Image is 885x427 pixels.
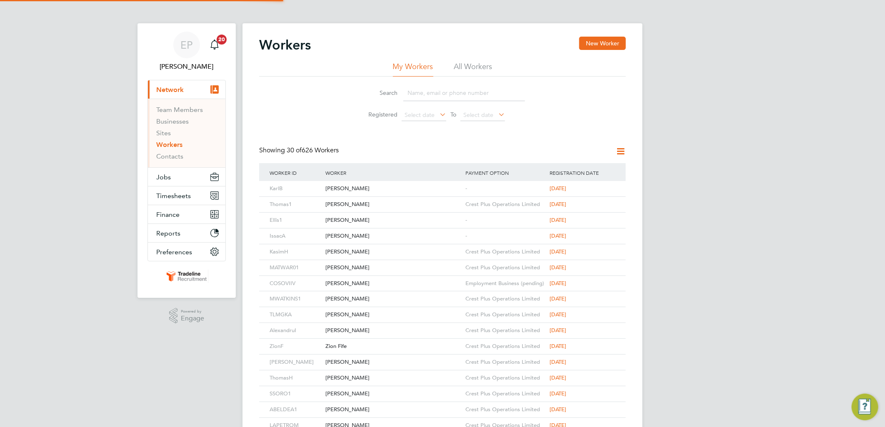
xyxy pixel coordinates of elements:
[156,192,191,200] span: Timesheets
[323,323,463,338] div: [PERSON_NAME]
[852,394,878,420] button: Engage Resource Center
[550,185,566,192] span: [DATE]
[156,117,189,125] a: Businesses
[360,111,397,118] label: Registered
[156,229,180,237] span: Reports
[360,89,397,97] label: Search
[403,85,525,101] input: Name, email or phone number
[148,80,225,99] button: Network
[454,62,492,77] li: All Workers
[463,339,547,354] div: Crest Plus Operations Limited
[550,358,566,365] span: [DATE]
[463,111,493,119] span: Select date
[550,248,566,255] span: [DATE]
[267,212,617,219] a: Ellis1[PERSON_NAME]-[DATE]
[156,211,180,218] span: Finance
[323,197,463,212] div: [PERSON_NAME]
[550,311,566,318] span: [DATE]
[156,173,171,181] span: Jobs
[267,370,617,377] a: ThomasH[PERSON_NAME]Crest Plus Operations Limited[DATE]
[148,99,225,167] div: Network
[267,213,323,228] div: Ellis1
[267,181,323,196] div: KarlB
[267,260,617,267] a: MATWAR01[PERSON_NAME]Crest Plus Operations Limited[DATE]
[463,244,547,260] div: Crest Plus Operations Limited
[463,402,547,417] div: Crest Plus Operations Limited
[267,339,323,354] div: ZionF
[323,163,463,182] div: Worker
[147,32,226,72] a: EP[PERSON_NAME]
[148,168,225,186] button: Jobs
[463,197,547,212] div: Crest Plus Operations Limited
[448,109,459,120] span: To
[463,323,547,338] div: Crest Plus Operations Limited
[323,339,463,354] div: Zion Fife
[267,386,617,393] a: SSORO1[PERSON_NAME]Crest Plus Operations Limited[DATE]
[579,37,626,50] button: New Worker
[323,291,463,307] div: [PERSON_NAME]
[287,146,302,154] span: 30 of
[147,62,226,72] span: Ellie Page
[550,406,566,413] span: [DATE]
[323,260,463,276] div: [PERSON_NAME]
[550,232,566,239] span: [DATE]
[267,291,323,307] div: MWATKINS1
[267,244,323,260] div: KasimH
[463,260,547,276] div: Crest Plus Operations Limited
[463,163,547,182] div: Payment Option
[550,201,566,208] span: [DATE]
[156,248,192,256] span: Preferences
[267,197,323,212] div: Thomas1
[267,338,617,345] a: ZionFZion FifeCrest Plus Operations Limited[DATE]
[463,213,547,228] div: -
[259,37,311,53] h2: Workers
[148,186,225,205] button: Timesheets
[463,370,547,386] div: Crest Plus Operations Limited
[267,276,323,291] div: COSOVIIV
[181,315,204,322] span: Engage
[547,163,617,182] div: Registration Date
[323,213,463,228] div: [PERSON_NAME]
[463,228,547,244] div: -
[323,244,463,260] div: [PERSON_NAME]
[267,370,323,386] div: ThomasH
[323,355,463,370] div: [PERSON_NAME]
[463,291,547,307] div: Crest Plus Operations Limited
[323,386,463,402] div: [PERSON_NAME]
[405,111,435,119] span: Select date
[463,355,547,370] div: Crest Plus Operations Limited
[267,181,617,188] a: KarlB[PERSON_NAME]-[DATE]
[217,35,227,45] span: 20
[323,402,463,417] div: [PERSON_NAME]
[267,228,323,244] div: IssacA
[267,163,323,182] div: Worker ID
[550,264,566,271] span: [DATE]
[323,370,463,386] div: [PERSON_NAME]
[156,106,203,114] a: Team Members
[550,295,566,302] span: [DATE]
[550,390,566,397] span: [DATE]
[267,307,323,323] div: TLMGKA
[323,228,463,244] div: [PERSON_NAME]
[267,386,323,402] div: SSORO1
[323,307,463,323] div: [PERSON_NAME]
[267,354,617,361] a: [PERSON_NAME][PERSON_NAME]Crest Plus Operations Limited[DATE]
[550,343,566,350] span: [DATE]
[181,308,204,315] span: Powered by
[267,402,323,417] div: ABELDEA1
[267,260,323,276] div: MATWAR01
[156,129,171,137] a: Sites
[393,62,433,77] li: My Workers
[267,323,323,338] div: AlexandruI
[206,32,223,58] a: 20
[267,276,617,283] a: COSOVIIV[PERSON_NAME]Employment Business (pending)[DATE]
[267,291,617,298] a: MWATKINS1[PERSON_NAME]Crest Plus Operations Limited[DATE]
[267,323,617,330] a: AlexandruI[PERSON_NAME]Crest Plus Operations Limited[DATE]
[550,280,566,287] span: [DATE]
[267,228,617,235] a: IssacA[PERSON_NAME]-[DATE]
[267,417,617,425] a: LAPETROM[PERSON_NAME]Crest Plus Operations Limited[DATE]
[463,307,547,323] div: Crest Plus Operations Limited
[323,181,463,196] div: [PERSON_NAME]
[287,146,339,154] span: 626 Workers
[267,244,617,251] a: KasimH[PERSON_NAME]Crest Plus Operations Limited[DATE]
